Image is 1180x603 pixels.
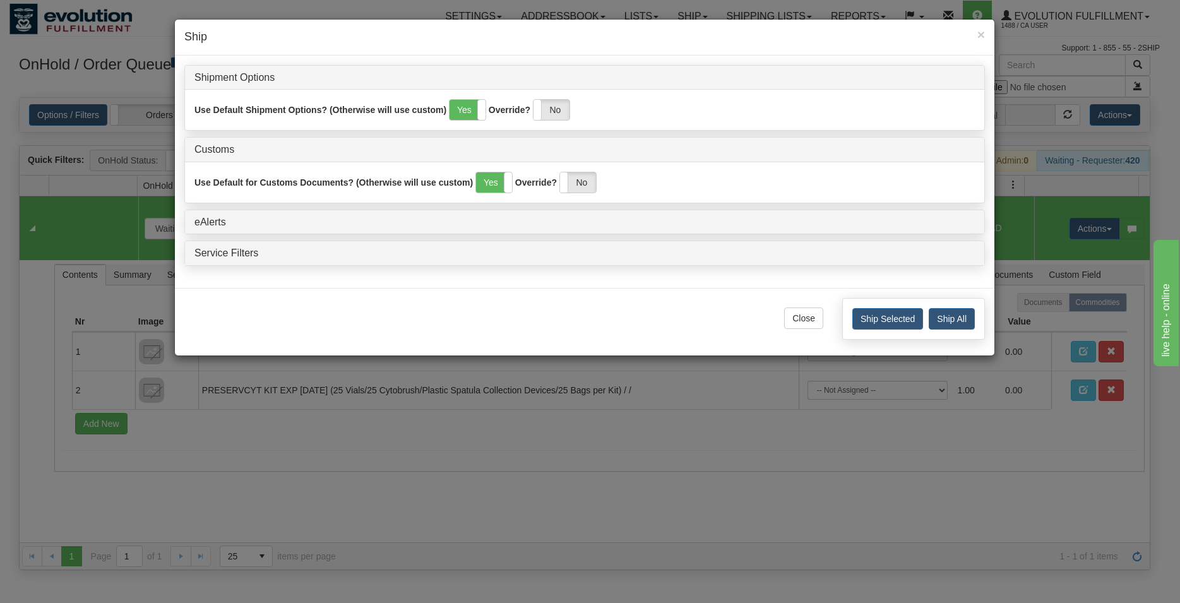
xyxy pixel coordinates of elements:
[194,104,446,116] label: Use Default Shipment Options? (Otherwise will use custom)
[194,72,275,83] a: Shipment Options
[9,8,117,23] div: live help - online
[560,172,596,193] label: No
[476,172,512,193] label: Yes
[977,28,985,41] button: Close
[450,100,486,120] label: Yes
[1151,237,1179,366] iframe: chat widget
[489,104,530,116] label: Override?
[784,307,823,329] button: Close
[194,248,258,258] a: Service Filters
[533,100,569,120] label: No
[184,29,985,45] h4: Ship
[194,144,234,155] a: Customs
[515,176,557,189] label: Override?
[852,308,923,330] button: Ship Selected
[194,217,226,227] a: eAlerts
[194,176,473,189] label: Use Default for Customs Documents? (Otherwise will use custom)
[977,27,985,42] span: ×
[929,308,975,330] button: Ship All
